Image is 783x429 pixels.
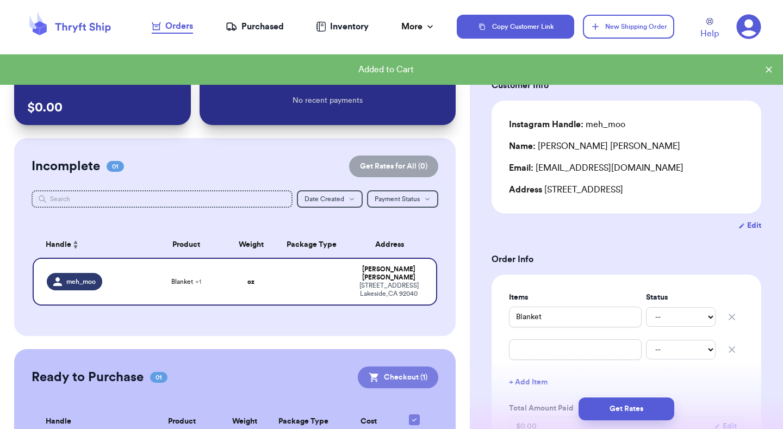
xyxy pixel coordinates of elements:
h3: Order Info [492,253,761,266]
p: No recent payments [293,95,363,106]
button: New Shipping Order [583,15,674,39]
h3: Customer Info [492,79,761,92]
span: Date Created [304,196,344,202]
a: Inventory [316,20,369,33]
span: Payment Status [375,196,420,202]
input: Search [32,190,293,208]
div: [EMAIL_ADDRESS][DOMAIN_NAME] [509,161,744,175]
h2: Ready to Purchase [32,369,144,386]
span: Blanket [171,277,201,286]
a: Help [700,18,719,40]
th: Weight [227,232,275,258]
button: Copy Customer Link [457,15,574,39]
label: Items [509,292,642,303]
span: Handle [46,239,71,251]
button: Edit [738,220,761,231]
p: $ 0.00 [27,99,178,116]
strong: oz [247,278,254,285]
span: + 1 [195,278,201,285]
div: [PERSON_NAME] [PERSON_NAME] [509,140,680,153]
span: Name: [509,142,536,151]
div: Added to Cart [9,63,763,76]
div: [STREET_ADDRESS] [509,183,744,196]
button: Date Created [297,190,363,208]
span: 01 [107,161,124,172]
th: Address [348,232,437,258]
span: meh_moo [66,277,96,286]
span: Address [509,185,542,194]
span: Email: [509,164,533,172]
span: Instagram Handle: [509,120,583,129]
h2: Incomplete [32,158,100,175]
button: + Add Item [505,370,748,394]
a: Purchased [226,20,284,33]
button: Get Rates for All (0) [349,156,438,177]
div: More [401,20,436,33]
th: Product [146,232,227,258]
a: Orders [152,20,193,34]
th: Package Type [275,232,348,258]
button: Payment Status [367,190,438,208]
button: Get Rates [579,397,674,420]
div: meh_moo [509,118,625,131]
div: [PERSON_NAME] [PERSON_NAME] [355,265,423,282]
span: Help [700,27,719,40]
span: 01 [150,372,167,383]
div: [STREET_ADDRESS] Lakeside , CA 92040 [355,282,423,298]
div: Orders [152,20,193,33]
button: Sort ascending [71,238,80,251]
button: Checkout (1) [358,366,438,388]
span: Handle [46,416,71,427]
label: Status [646,292,716,303]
